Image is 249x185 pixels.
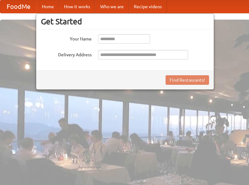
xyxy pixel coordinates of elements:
[95,0,129,13] a: Who we are
[41,17,209,26] h3: Get Started
[0,0,37,13] a: FoodMe
[41,50,92,58] label: Delivery Address
[41,34,92,42] label: Your Name
[59,0,95,13] a: How it works
[166,75,209,85] button: Find Restaurants!
[129,0,167,13] a: Recipe videos
[37,0,59,13] a: Home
